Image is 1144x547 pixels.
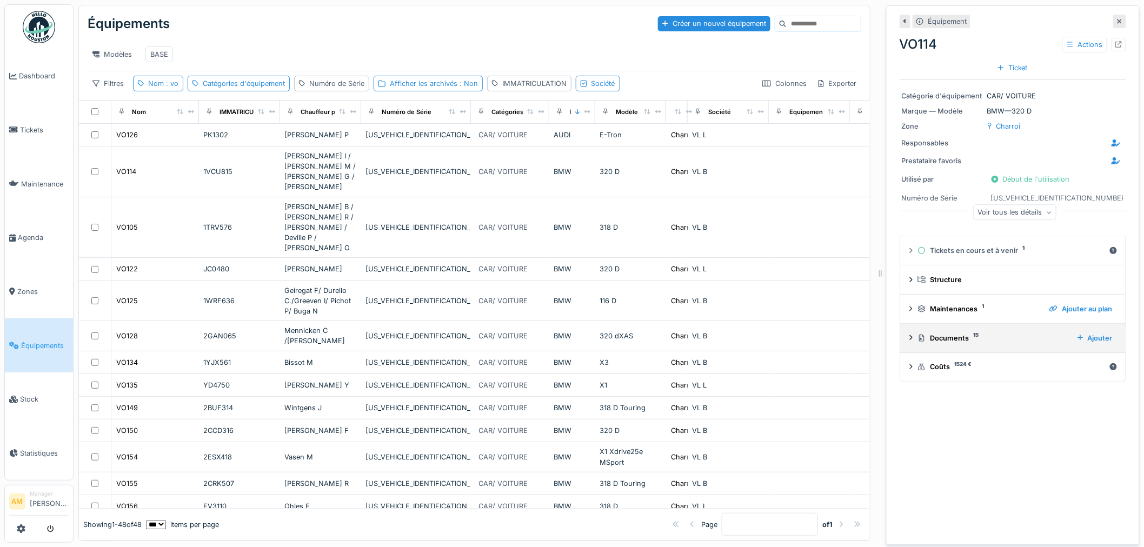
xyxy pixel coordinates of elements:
div: 2ESX418 [203,452,276,462]
span: Équipements [21,341,69,351]
div: Prestataire favoris [902,156,983,166]
div: CAR/ VOITURE [478,357,528,368]
div: CAR/ VOITURE [478,130,528,140]
div: [PERSON_NAME] R [284,478,357,489]
div: VL B [692,331,764,341]
strong: of 1 [822,519,833,530]
div: [PERSON_NAME] B / [PERSON_NAME] R / [PERSON_NAME] / Deville P / [PERSON_NAME] O [284,202,357,254]
img: Badge_color-CXgf-gQk.svg [23,11,55,43]
div: Colonnes [757,76,812,91]
div: BMW [554,425,591,436]
div: Ajouter [1073,331,1117,345]
div: 320 D [600,425,662,436]
div: BMW [554,357,591,368]
summary: Structure [904,270,1121,290]
div: VL L [692,130,764,140]
div: BMW [554,501,591,511]
span: Statistiques [20,448,69,458]
div: Zone [902,121,983,131]
div: VL B [692,478,764,489]
div: BMW — 320 D [902,106,1124,116]
div: 318 D [600,222,662,232]
div: VO125 [116,296,138,306]
div: 2CCD316 [203,425,276,436]
div: CAR/ VOITURE [478,452,528,462]
div: E-Tron [600,130,662,140]
div: [US_VEHICLE_IDENTIFICATION_NUMBER] [365,478,467,489]
div: [US_VEHICLE_IDENTIFICATION_NUMBER] [365,357,467,368]
div: VO128 [116,331,138,341]
div: [US_VEHICLE_IDENTIFICATION_NUMBER] [365,380,467,390]
div: 2BUF314 [203,403,276,413]
div: 1WRF636 [203,296,276,306]
div: BASE [150,49,168,59]
div: [US_VEHICLE_IDENTIFICATION_NUMBER] [365,425,467,436]
a: Équipements [5,318,73,372]
span: Stock [20,394,69,404]
div: 320 D [600,166,662,177]
span: : Non [457,79,478,88]
div: X1 [600,380,662,390]
div: Maintenances [917,304,1041,314]
div: [US_VEHICLE_IDENTIFICATION_NUMBER] [365,331,467,341]
div: Vasen M [284,452,357,462]
a: Statistiques [5,426,73,481]
div: Documents [917,333,1069,343]
summary: Documents15Ajouter [904,328,1121,348]
div: Afficher les archivés [390,78,478,89]
div: 318 D [600,501,662,511]
div: Tickets en cours et à venir [917,245,1106,256]
div: Page [701,519,717,530]
div: Modèles [88,46,137,62]
summary: Maintenances1Ajouter au plan [904,299,1121,319]
div: Charroi [671,264,695,274]
div: 320 D [600,264,662,274]
div: 2GAN065 [203,331,276,341]
div: BMW [554,452,591,462]
div: VO149 [116,403,138,413]
div: Responsables [902,138,983,148]
div: VL B [692,425,764,436]
div: VO135 [116,380,138,390]
div: IMMATRICULATION [502,78,567,89]
div: Bissot M [284,357,357,368]
div: Charroi [671,501,695,511]
div: Charroi [671,331,695,341]
div: Équipements [88,10,170,38]
div: BMW [554,222,591,232]
div: Exporter [814,76,861,91]
div: CAR/ VOITURE [478,501,528,511]
div: CAR/ VOITURE [478,264,528,274]
div: VL L [692,380,764,390]
div: Ohles E [284,501,357,511]
div: VO114 [116,166,136,177]
div: Numéro de Série [902,193,983,203]
div: 1TRV576 [203,222,276,232]
div: 320 dXAS [600,331,662,341]
span: Maintenance [21,179,69,189]
span: : vo [164,79,178,88]
div: Utilisé par [902,174,983,184]
div: VO126 [116,130,138,140]
div: [US_VEHICLE_IDENTIFICATION_NUMBER] [365,501,467,511]
div: VO114 [900,35,1126,54]
span: Dashboard [19,71,69,81]
div: VL B [692,452,764,462]
div: [PERSON_NAME] P [284,130,357,140]
div: [US_VEHICLE_IDENTIFICATION_NUMBER] [365,222,467,232]
div: VO155 [116,478,138,489]
div: Structure [917,275,1113,285]
div: Geiregat F/ Durello C./Greeven I/ Pichot P/ Buga N [284,285,357,317]
div: Société [591,78,615,89]
div: Début de l'utilisation [987,172,1074,186]
div: Numéro de Série [382,108,431,117]
div: VL B [692,357,764,368]
div: 318 D Touring [600,478,662,489]
div: EV3110 [203,501,276,511]
span: Zones [17,286,69,297]
div: VO156 [116,501,138,511]
div: VO154 [116,452,138,462]
div: BMW [554,166,591,177]
div: AUDI [554,130,591,140]
div: Charroi [996,121,1021,131]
